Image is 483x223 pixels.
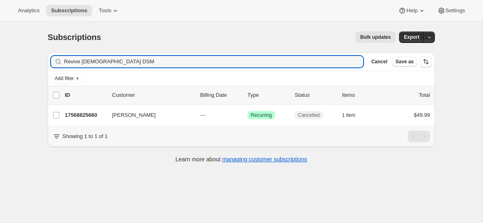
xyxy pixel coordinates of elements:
span: Analytics [18,7,40,14]
div: Items [342,91,383,99]
span: [PERSON_NAME] [112,111,156,119]
button: [PERSON_NAME] [107,109,189,122]
button: Help [393,5,430,16]
p: Billing Date [200,91,241,99]
div: 17568825660[PERSON_NAME]---SuccessRecurringCancelled1 item$49.99 [65,109,430,121]
p: Total [419,91,430,99]
span: Add filter [55,75,74,82]
a: managing customer subscriptions [222,156,307,163]
span: Bulk updates [360,34,391,40]
span: Export [404,34,419,40]
span: Subscriptions [51,7,87,14]
span: Settings [446,7,465,14]
button: Settings [432,5,470,16]
span: Cancelled [298,112,320,118]
p: ID [65,91,106,99]
span: $49.99 [414,112,430,118]
button: Export [399,31,424,43]
button: Sort the results [420,56,432,67]
span: Subscriptions [48,33,101,42]
button: 1 item [342,109,364,121]
button: Bulk updates [355,31,396,43]
div: IDCustomerBilling DateTypeStatusItemsTotal [65,91,430,99]
p: Showing 1 to 1 of 1 [62,132,108,140]
button: Add filter [51,74,84,83]
p: Learn more about [176,155,307,163]
nav: Pagination [408,131,430,142]
span: 1 item [342,112,355,118]
span: Recurring [251,112,272,118]
span: Save as [395,58,414,65]
div: Type [247,91,288,99]
button: Subscriptions [46,5,92,16]
span: Help [406,7,417,14]
button: Analytics [13,5,44,16]
p: 17568825660 [65,111,106,119]
button: Tools [94,5,124,16]
span: Cancel [371,58,387,65]
span: --- [200,112,205,118]
button: Cancel [368,57,390,67]
p: Status [295,91,335,99]
p: Customer [112,91,194,99]
input: Filter subscribers [64,56,363,67]
button: Save as [392,57,417,67]
span: Tools [99,7,111,14]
